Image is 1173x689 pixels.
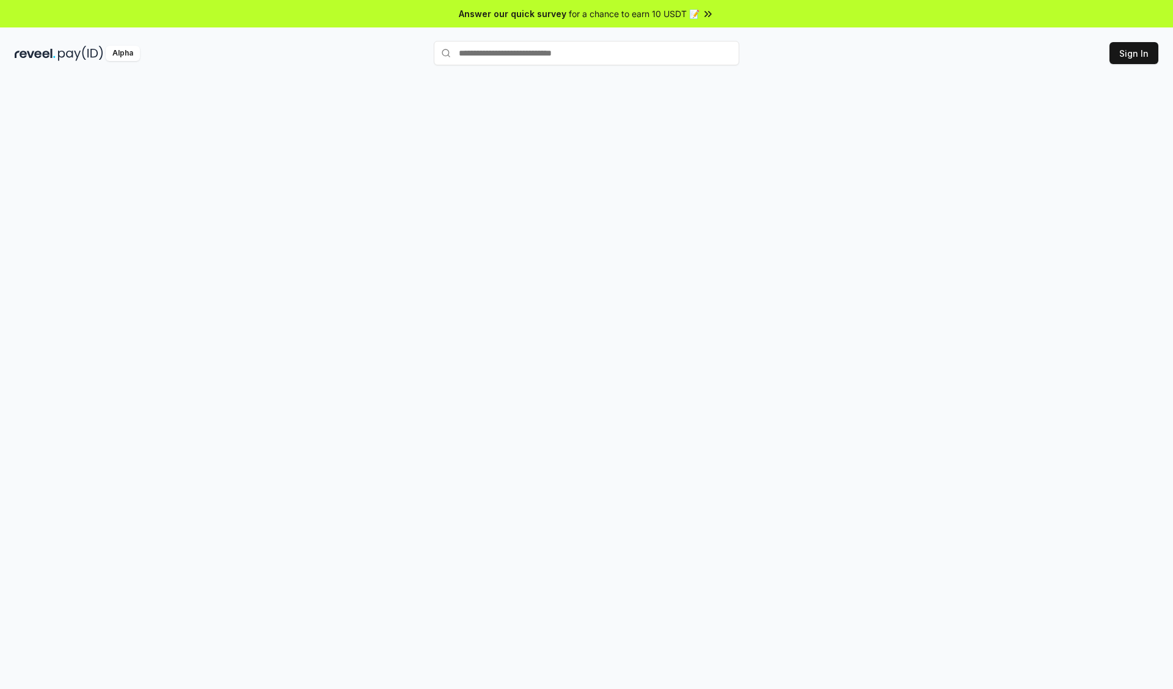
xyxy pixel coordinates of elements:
div: Alpha [106,46,140,61]
img: reveel_dark [15,46,56,61]
img: pay_id [58,46,103,61]
button: Sign In [1109,42,1158,64]
span: for a chance to earn 10 USDT 📝 [569,7,700,20]
span: Answer our quick survey [459,7,566,20]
